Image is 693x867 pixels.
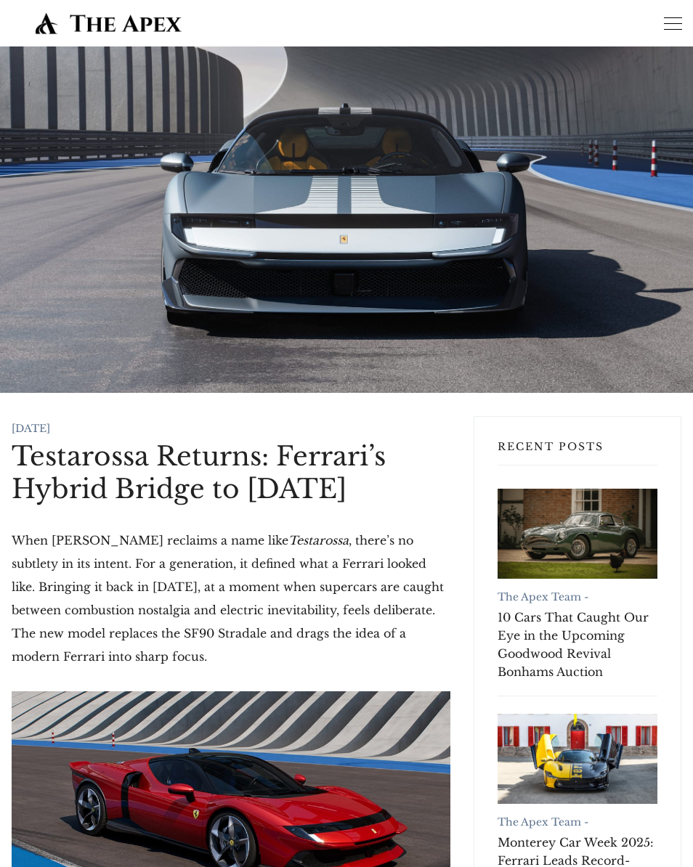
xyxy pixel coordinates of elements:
[498,608,657,681] a: 10 Cars That Caught Our Eye in the Upcoming Goodwood Revival Bonhams Auction
[498,489,657,579] a: 10 Cars That Caught Our Eye in the Upcoming Goodwood Revival Bonhams Auction
[12,12,206,35] img: The Apex by Custodian
[12,440,450,505] h1: Testarossa Returns: Ferrari’s Hybrid Bridge to [DATE]
[498,440,657,465] h3: Recent Posts
[498,815,588,829] a: The Apex Team -
[12,422,50,435] time: [DATE]
[498,714,657,804] a: Monterey Car Week 2025: Ferrari Leads Record-Breaking Auctions with $432.8 Million in Sales
[498,590,588,603] a: The Apex Team -
[288,533,349,548] em: Testarossa
[12,529,450,668] p: When [PERSON_NAME] reclaims a name like , there’s no subtlety in its intent. For a generation, it...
